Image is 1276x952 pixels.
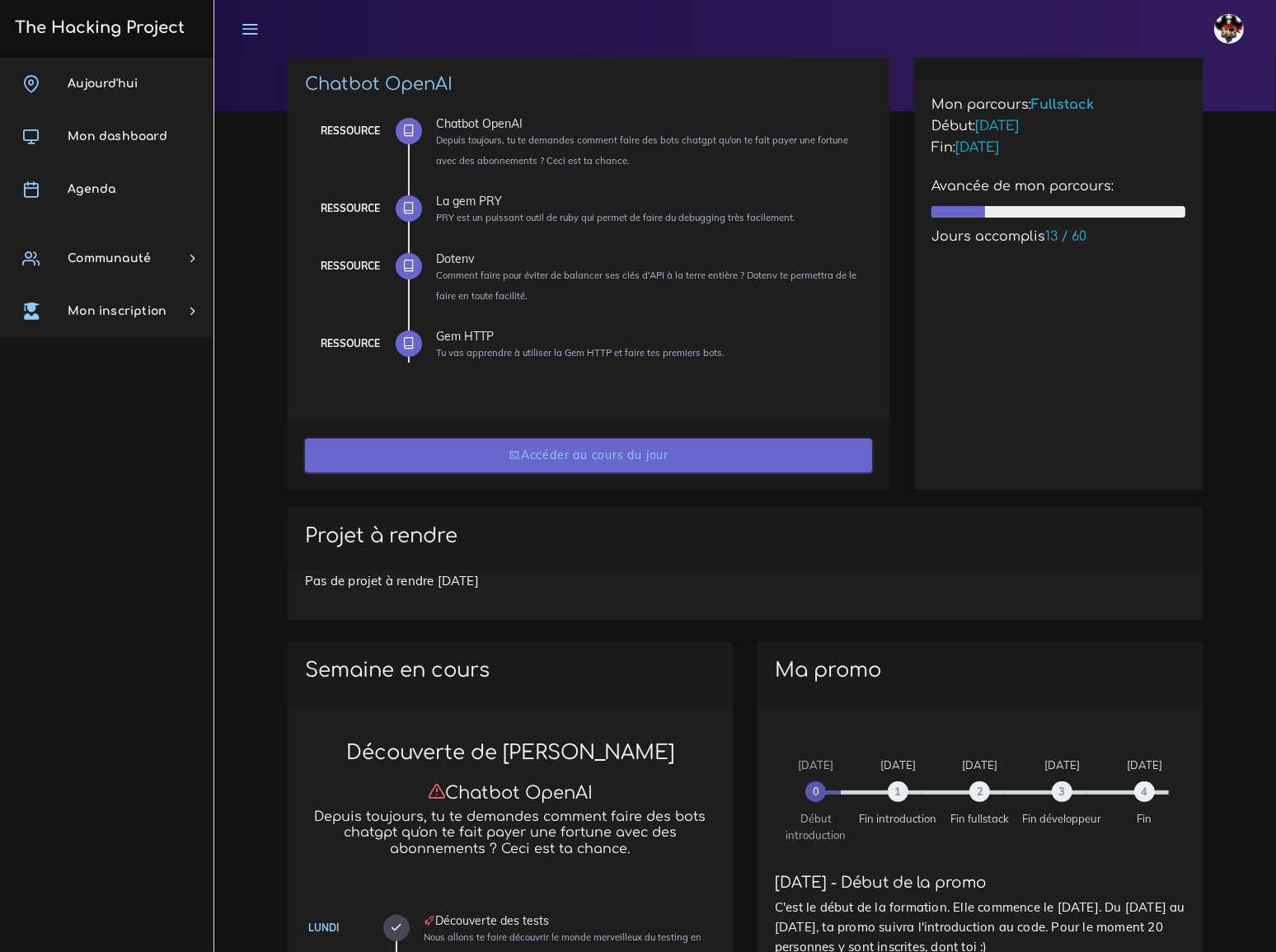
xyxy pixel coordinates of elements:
[1044,758,1080,771] span: [DATE]
[798,758,833,771] span: [DATE]
[321,122,380,140] div: Ressource
[68,305,167,317] span: Mon inscription
[436,347,725,359] small: Tu vas apprendre à utiliser la Gem HTTP et faire tes premiers bots.
[786,812,846,842] span: Début introduction
[436,118,860,129] div: Chatbot OpenAI
[1127,758,1162,771] span: [DATE]
[10,19,185,37] h3: The Hacking Project
[436,134,848,166] small: Depuis toujours, tu te demandes comment faire des bots chatgpt qu'on te fait payer une fortune av...
[321,335,380,353] div: Ressource
[436,270,856,302] small: Comment faire pour éviter de balancer ses clés d'API à la terre entière ? Dotenv te permettra de ...
[424,915,715,926] div: Découverte des tests
[436,212,795,223] small: PRY est un puissant outil de ruby qui permet de faire du debugging très facilement.
[1134,781,1155,802] span: 4
[950,812,1009,825] span: Fin fullstack
[1031,97,1094,112] span: Fullstack
[962,758,997,771] span: [DATE]
[975,119,1019,134] span: [DATE]
[305,438,872,472] a: Accéder au cours du jour
[321,257,380,275] div: Ressource
[1214,14,1244,44] img: avatar
[321,199,380,218] div: Ressource
[68,77,138,90] span: Aujourd'hui
[805,781,826,802] span: 0
[931,97,1185,113] h5: Mon parcours:
[955,140,999,155] span: [DATE]
[436,331,860,342] div: Gem HTTP
[305,659,715,682] h2: Semaine en cours
[859,812,936,825] span: Fin introduction
[305,571,1185,591] p: Pas de projet à rendre [DATE]
[1023,812,1102,825] span: Fin développeur
[1045,229,1086,244] span: 13 / 60
[1052,781,1072,802] span: 3
[775,874,1185,892] h4: [DATE] - Début de la promo
[931,119,1185,134] h5: Début:
[969,781,990,802] span: 2
[931,140,1185,156] h5: Fin:
[880,758,916,771] span: [DATE]
[931,229,1185,245] h5: Jours accomplis
[305,741,715,765] h2: Découverte de [PERSON_NAME]
[68,130,167,143] span: Mon dashboard
[1137,812,1152,825] span: Fin
[305,74,453,94] a: Chatbot OpenAI
[68,183,115,195] span: Agenda
[436,195,860,207] div: La gem PRY
[308,922,339,934] a: Lundi
[436,253,860,265] div: Dotenv
[68,252,151,265] span: Communauté
[775,659,1185,682] h2: Ma promo
[305,524,1185,548] h2: Projet à rendre
[305,782,715,804] h3: Chatbot OpenAI
[931,179,1185,195] h5: Avancée de mon parcours:
[305,809,715,856] h5: Depuis toujours, tu te demandes comment faire des bots chatgpt qu'on te fait payer une fortune av...
[888,781,908,802] span: 1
